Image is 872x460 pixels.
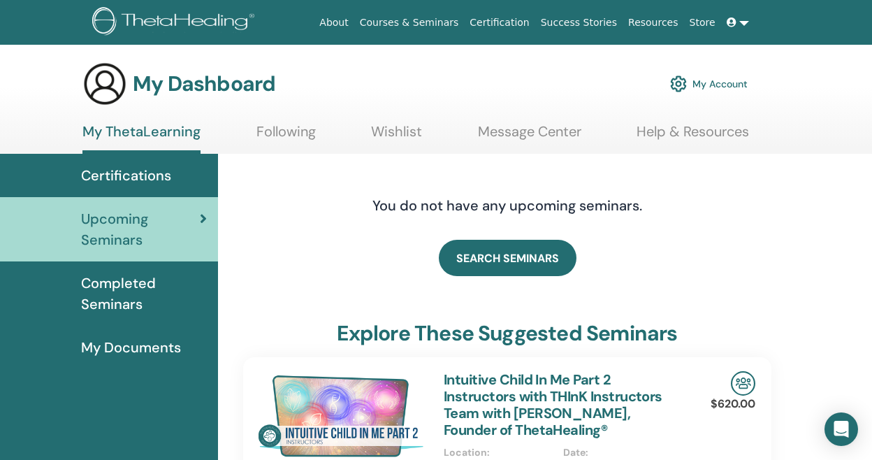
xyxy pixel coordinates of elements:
span: My Documents [81,337,181,358]
a: Store [684,10,721,36]
p: Date : [563,445,674,460]
h3: explore these suggested seminars [337,321,677,346]
img: In-Person Seminar [731,371,755,396]
a: About [314,10,354,36]
p: Location : [444,445,555,460]
a: Wishlist [371,123,422,150]
h4: You do not have any upcoming seminars. [287,197,727,214]
img: cog.svg [670,72,687,96]
a: Courses & Seminars [354,10,465,36]
a: Intuitive Child In Me Part 2 Instructors with THInK Instructors Team with [PERSON_NAME], Founder ... [444,371,662,439]
a: Following [256,123,316,150]
span: Completed Seminars [81,273,207,315]
a: Message Center [478,123,581,150]
img: generic-user-icon.jpg [82,62,127,106]
a: Success Stories [535,10,623,36]
a: My Account [670,69,748,99]
a: Certification [464,10,535,36]
span: Certifications [81,165,171,186]
a: SEARCH SEMINARS [439,240,576,276]
span: Upcoming Seminars [81,208,200,250]
span: SEARCH SEMINARS [456,251,559,266]
img: logo.png [92,7,259,38]
a: My ThetaLearning [82,123,201,154]
a: Resources [623,10,684,36]
h3: My Dashboard [133,71,275,96]
p: $620.00 [711,396,755,412]
a: Help & Resources [637,123,749,150]
div: Open Intercom Messenger [824,412,858,446]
